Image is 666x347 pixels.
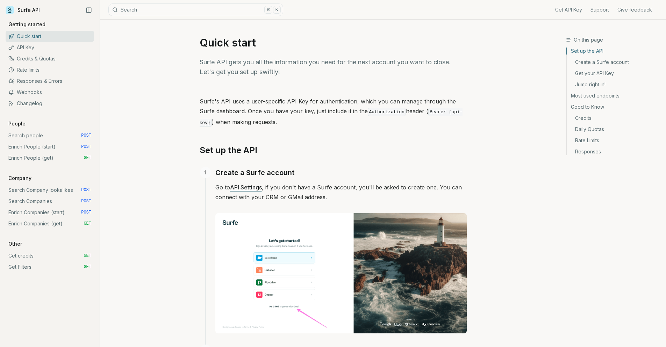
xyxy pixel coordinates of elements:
span: POST [81,210,91,215]
a: Jump right in! [567,79,660,90]
a: Set up the API [567,48,660,57]
span: GET [84,221,91,226]
h1: Quick start [200,36,467,49]
p: Other [6,240,25,247]
kbd: ⌘ [264,6,272,14]
a: Webhooks [6,87,94,98]
a: Create a Surfe account [567,57,660,68]
a: Get Filters GET [6,261,94,273]
span: GET [84,253,91,259]
p: Getting started [6,21,48,28]
span: POST [81,198,91,204]
a: Support [590,6,609,13]
p: Surfe's API uses a user-specific API Key for authentication, which you can manage through the Sur... [200,96,467,128]
span: GET [84,155,91,161]
a: Quick start [6,31,94,42]
a: Set up the API [200,145,257,156]
a: Give feedback [617,6,652,13]
a: Credits [567,113,660,124]
a: Rate limits [6,64,94,75]
a: Surfe API [6,5,40,15]
a: Enrich Companies (get) GET [6,218,94,229]
a: Enrich People (get) GET [6,152,94,164]
a: Responses [567,146,660,155]
a: Enrich People (start) POST [6,141,94,152]
span: POST [81,144,91,150]
a: Search Company lookalikes POST [6,185,94,196]
a: Search Companies POST [6,196,94,207]
span: POST [81,133,91,138]
a: API Key [6,42,94,53]
p: Go to , if you don't have a Surfe account, you'll be asked to create one. You can connect with yo... [215,182,467,202]
a: Enrich Companies (start) POST [6,207,94,218]
a: Changelog [6,98,94,109]
p: Company [6,175,34,182]
a: Search people POST [6,130,94,141]
kbd: K [273,6,281,14]
button: Collapse Sidebar [84,5,94,15]
a: Good to Know [567,101,660,113]
span: GET [84,264,91,270]
a: Get credits GET [6,250,94,261]
a: Most used endpoints [567,90,660,101]
a: Create a Surfe account [215,167,294,178]
p: Surfe API gets you all the information you need for the next account you want to close. Let's get... [200,57,467,77]
h3: On this page [566,36,660,43]
span: POST [81,187,91,193]
img: Image [215,213,467,333]
a: Responses & Errors [6,75,94,87]
a: Rate Limits [567,135,660,146]
a: Get API Key [555,6,582,13]
a: API Settings [230,184,262,191]
button: Search⌘K [108,3,283,16]
code: Authorization [368,108,406,116]
a: Get your API Key [567,68,660,79]
a: Daily Quotas [567,124,660,135]
a: Credits & Quotas [6,53,94,64]
p: People [6,120,28,127]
